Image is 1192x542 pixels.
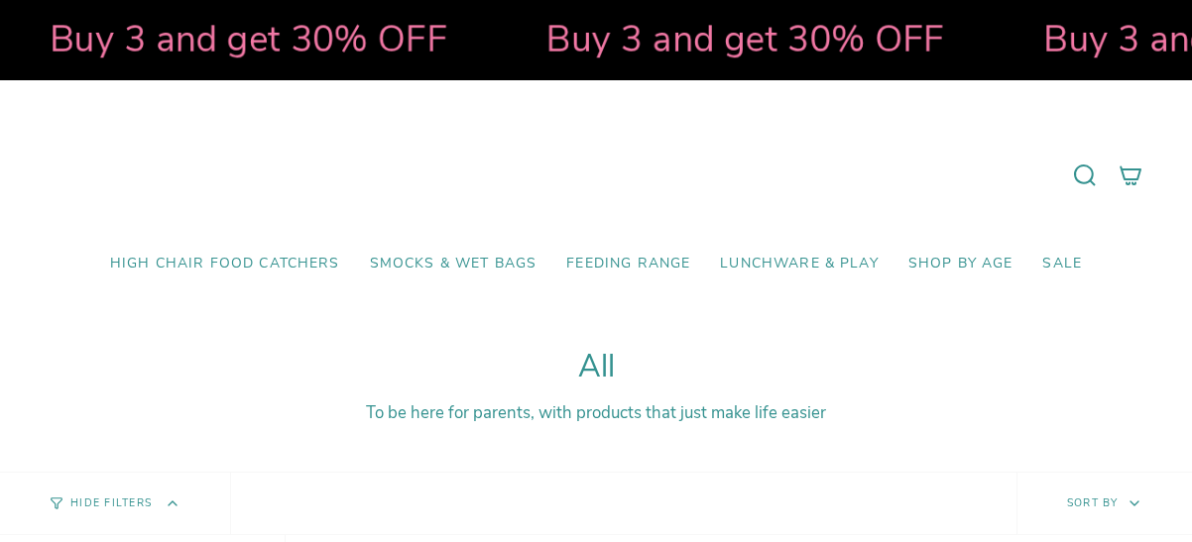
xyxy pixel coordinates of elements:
[546,15,944,64] strong: Buy 3 and get 30% OFF
[95,241,355,287] a: High Chair Food Catchers
[370,256,537,272] span: Smocks & Wet Bags
[366,401,826,424] span: To be here for parents, with products that just make life easier
[705,241,893,287] a: Lunchware & Play
[110,256,340,272] span: High Chair Food Catchers
[1016,473,1192,534] button: Sort by
[551,241,705,287] a: Feeding Range
[1067,495,1119,510] span: Sort by
[894,241,1028,287] a: Shop by Age
[1027,241,1097,287] a: SALE
[355,241,552,287] a: Smocks & Wet Bags
[908,256,1013,272] span: Shop by Age
[720,256,878,272] span: Lunchware & Play
[50,349,1142,385] h1: All
[50,15,447,64] strong: Buy 3 and get 30% OFF
[566,256,690,272] span: Feeding Range
[1042,256,1082,272] span: SALE
[425,110,768,241] a: Mumma’s Little Helpers
[70,498,152,509] span: Hide Filters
